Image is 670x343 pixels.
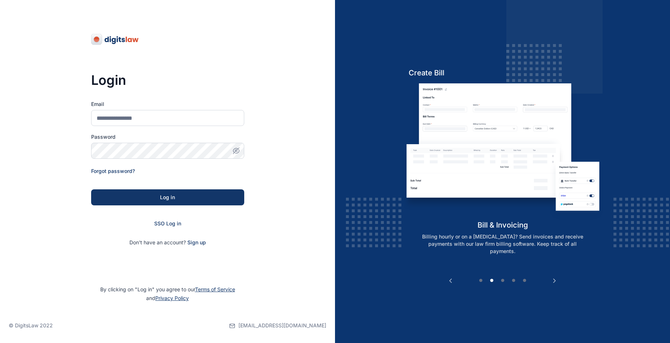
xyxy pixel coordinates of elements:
button: 3 [499,277,506,284]
a: SSO Log in [154,220,181,226]
h5: Create Bill [401,68,604,78]
a: Forgot password? [91,168,135,174]
a: Sign up [187,239,206,245]
a: [EMAIL_ADDRESS][DOMAIN_NAME] [229,308,326,343]
button: Next [551,277,558,284]
img: digitslaw-logo [91,33,139,45]
label: Password [91,133,244,141]
p: Billing hourly or on a [MEDICAL_DATA]? Send invoices and receive payments with our law firm billi... [409,233,596,255]
button: Previous [447,277,454,284]
label: Email [91,100,244,108]
button: 5 [521,277,528,284]
button: 4 [510,277,517,284]
button: 2 [488,277,495,284]
p: Don't have an account? [91,239,244,246]
span: [EMAIL_ADDRESS][DOMAIN_NAME] [238,322,326,329]
h5: bill & invoicing [401,220,604,230]
a: Terms of Service [195,286,235,292]
p: © DigitsLaw 2022 [9,322,53,329]
a: Privacy Policy [155,295,189,301]
div: Log in [103,194,233,201]
h3: Login [91,73,244,87]
p: By clicking on "Log in" you agree to our [9,285,326,303]
button: Log in [91,189,244,205]
span: and [146,295,189,301]
button: 1 [477,277,484,284]
img: bill-and-invoicin [401,83,604,220]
